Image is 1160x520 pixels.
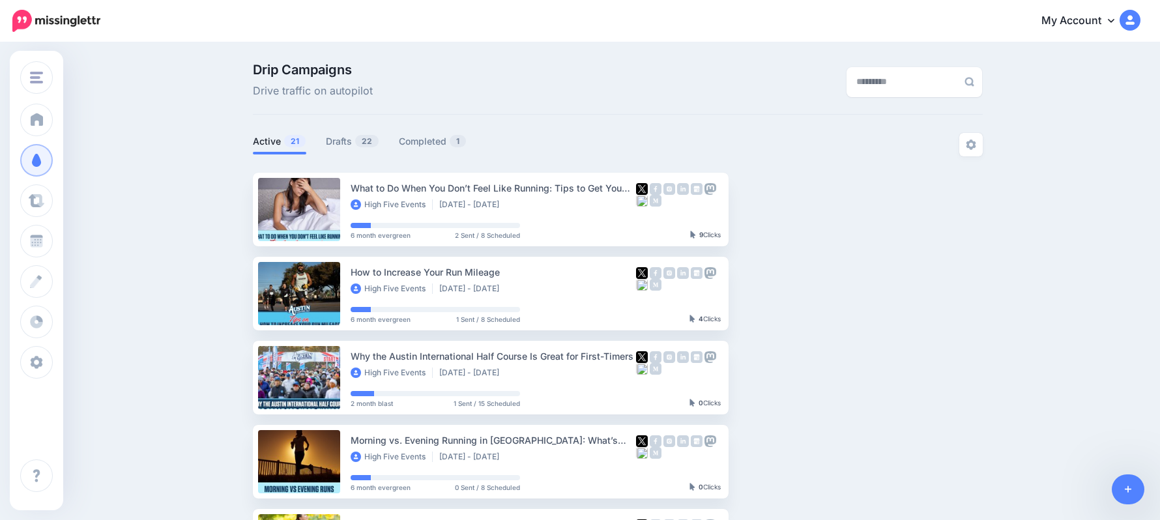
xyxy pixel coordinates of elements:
[699,315,703,323] b: 4
[351,368,433,378] li: High Five Events
[704,351,716,363] img: mastodon-grey-square.png
[699,231,703,238] b: 9
[636,279,648,291] img: bluesky-grey-square.png
[704,267,716,279] img: mastodon-grey-square.png
[650,363,661,375] img: medium-grey-square.png
[355,135,379,147] span: 22
[439,199,506,210] li: [DATE] - [DATE]
[966,139,976,150] img: settings-grey.png
[399,134,467,149] a: Completed1
[650,351,661,363] img: facebook-grey-square.png
[689,399,721,407] div: Clicks
[439,368,506,378] li: [DATE] - [DATE]
[636,435,648,447] img: twitter-square.png
[663,183,675,195] img: instagram-grey-square.png
[691,435,703,447] img: google_business-grey-square.png
[439,283,506,294] li: [DATE] - [DATE]
[677,351,689,363] img: linkedin-grey-square.png
[455,484,520,491] span: 0 Sent / 8 Scheduled
[689,315,721,323] div: Clicks
[439,452,506,462] li: [DATE] - [DATE]
[253,134,306,149] a: Active21
[650,183,661,195] img: facebook-grey-square.png
[456,316,520,323] span: 1 Sent / 8 Scheduled
[636,363,648,375] img: bluesky-grey-square.png
[351,484,411,491] span: 6 month evergreen
[351,433,636,448] div: Morning vs. Evening Running in [GEOGRAPHIC_DATA]: What’s Best for You?
[663,351,675,363] img: instagram-grey-square.png
[691,267,703,279] img: google_business-grey-square.png
[689,399,695,407] img: pointer-grey-darker.png
[689,483,695,491] img: pointer-grey-darker.png
[650,279,661,291] img: medium-grey-square.png
[351,265,636,280] div: How to Increase Your Run Mileage
[454,400,520,407] span: 1 Sent / 15 Scheduled
[704,435,716,447] img: mastodon-grey-square.png
[690,231,721,239] div: Clicks
[689,484,721,491] div: Clicks
[455,232,520,238] span: 2 Sent / 8 Scheduled
[650,195,661,207] img: medium-grey-square.png
[326,134,379,149] a: Drafts22
[663,267,675,279] img: instagram-grey-square.png
[351,199,433,210] li: High Five Events
[351,232,411,238] span: 6 month evergreen
[636,183,648,195] img: twitter-square.png
[690,231,696,238] img: pointer-grey-darker.png
[704,183,716,195] img: mastodon-grey-square.png
[253,63,373,76] span: Drip Campaigns
[636,351,648,363] img: twitter-square.png
[677,183,689,195] img: linkedin-grey-square.png
[964,77,974,87] img: search-grey-6.png
[699,483,703,491] b: 0
[689,315,695,323] img: pointer-grey-darker.png
[636,267,648,279] img: twitter-square.png
[351,316,411,323] span: 6 month evergreen
[351,452,433,462] li: High Five Events
[636,447,648,459] img: bluesky-grey-square.png
[677,267,689,279] img: linkedin-grey-square.png
[691,183,703,195] img: google_business-grey-square.png
[351,283,433,294] li: High Five Events
[12,10,100,32] img: Missinglettr
[351,349,636,364] div: Why the Austin International Half Course Is Great for First-Timers
[677,435,689,447] img: linkedin-grey-square.png
[30,72,43,83] img: menu.png
[450,135,466,147] span: 1
[284,135,306,147] span: 21
[351,181,636,195] div: What to Do When You Don’t Feel Like Running: Tips to Get You Moving
[650,435,661,447] img: facebook-grey-square.png
[1028,5,1140,37] a: My Account
[691,351,703,363] img: google_business-grey-square.png
[253,83,373,100] span: Drive traffic on autopilot
[636,195,648,207] img: bluesky-grey-square.png
[650,267,661,279] img: facebook-grey-square.png
[650,447,661,459] img: medium-grey-square.png
[699,399,703,407] b: 0
[663,435,675,447] img: instagram-grey-square.png
[351,400,393,407] span: 2 month blast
